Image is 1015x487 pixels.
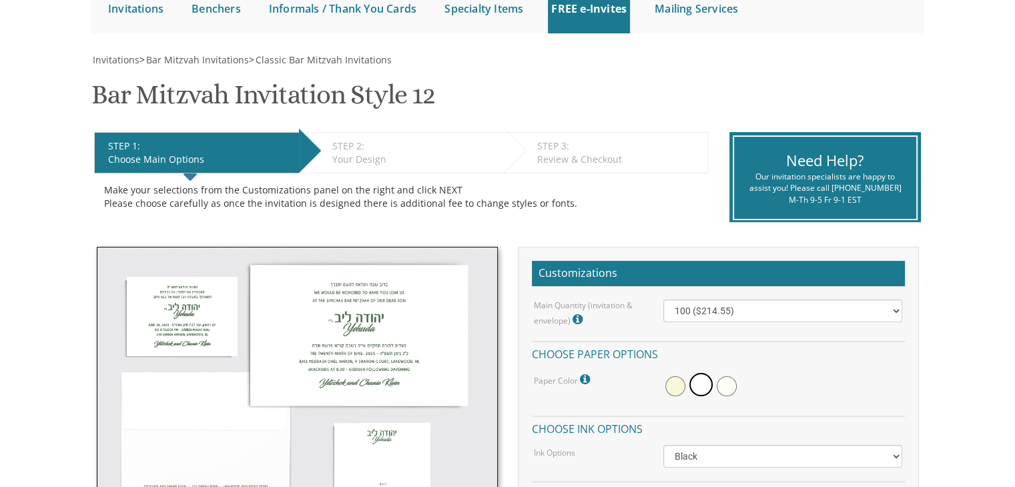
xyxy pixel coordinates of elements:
label: Ink Options [534,447,575,458]
div: STEP 2: [332,139,497,153]
span: Bar Mitzvah Invitations [146,53,249,66]
label: Main Quantity (invitation & envelope) [534,300,643,328]
h2: Customizations [532,261,905,286]
div: Need Help? [744,150,906,171]
span: > [139,53,249,66]
span: Invitations [93,53,139,66]
span: > [249,53,392,66]
div: Choose Main Options [108,153,292,166]
div: Your Design [332,153,497,166]
label: Paper Color [534,371,593,388]
div: Review & Checkout [537,153,701,166]
a: Bar Mitzvah Invitations [145,53,249,66]
a: Classic Bar Mitzvah Invitations [254,53,392,66]
div: STEP 1: [108,139,292,153]
h4: Choose ink options [532,416,905,439]
div: STEP 3: [537,139,701,153]
h1: Bar Mitzvah Invitation Style 12 [91,80,435,119]
div: Make your selections from the Customizations panel on the right and click NEXT Please choose care... [104,183,699,210]
span: Classic Bar Mitzvah Invitations [256,53,392,66]
a: Invitations [91,53,139,66]
div: Our invitation specialists are happy to assist you! Please call [PHONE_NUMBER] M-Th 9-5 Fr 9-1 EST [744,171,906,205]
h4: Choose paper options [532,341,905,364]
